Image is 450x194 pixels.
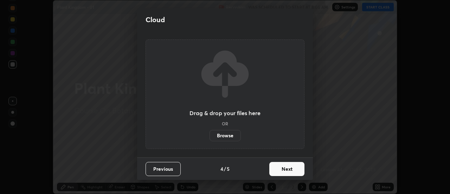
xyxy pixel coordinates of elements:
h2: Cloud [146,15,165,24]
h5: OR [222,121,228,126]
h4: 5 [227,165,230,173]
h3: Drag & drop your files here [189,110,261,116]
button: Next [269,162,304,176]
button: Previous [146,162,181,176]
h4: 4 [220,165,223,173]
h4: / [224,165,226,173]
